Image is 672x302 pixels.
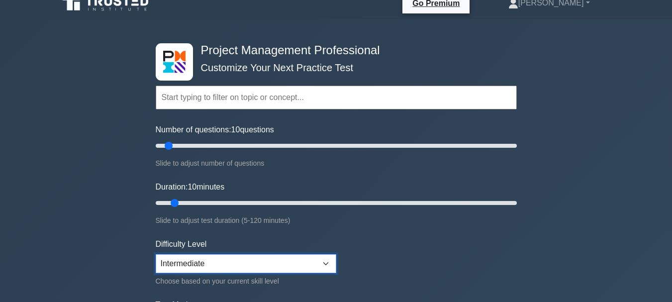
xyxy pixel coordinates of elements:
h4: Project Management Professional [197,43,468,58]
div: Choose based on your current skill level [156,275,336,287]
label: Number of questions: questions [156,124,274,136]
span: 10 [231,125,240,134]
div: Slide to adjust test duration (5-120 minutes) [156,214,517,226]
span: 10 [188,183,196,191]
input: Start typing to filter on topic or concept... [156,86,517,109]
label: Duration: minutes [156,181,225,193]
div: Slide to adjust number of questions [156,157,517,169]
label: Difficulty Level [156,238,207,250]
